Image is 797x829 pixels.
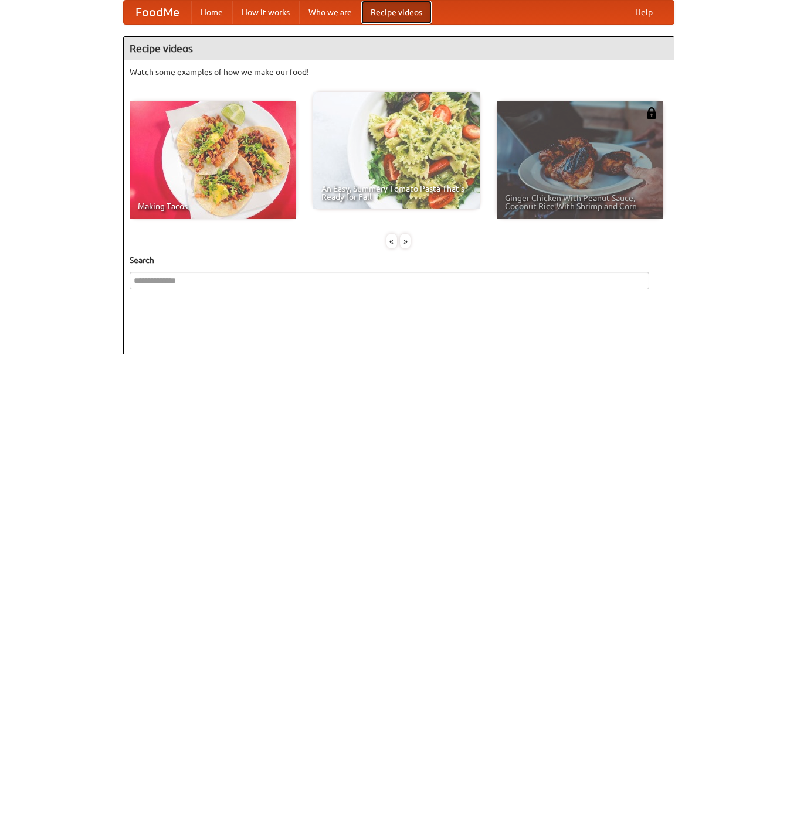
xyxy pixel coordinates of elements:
span: An Easy, Summery Tomato Pasta That's Ready for Fall [321,185,472,201]
div: » [400,234,411,248]
a: Home [191,1,232,24]
h4: Recipe videos [124,37,674,60]
h5: Search [130,254,668,266]
div: « [386,234,397,248]
a: Recipe videos [361,1,432,24]
a: Who we are [299,1,361,24]
a: FoodMe [124,1,191,24]
img: 483408.png [646,107,657,119]
a: Making Tacos [130,101,296,219]
a: Help [626,1,662,24]
p: Watch some examples of how we make our food! [130,66,668,78]
a: How it works [232,1,299,24]
a: An Easy, Summery Tomato Pasta That's Ready for Fall [313,92,480,209]
span: Making Tacos [138,202,288,210]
